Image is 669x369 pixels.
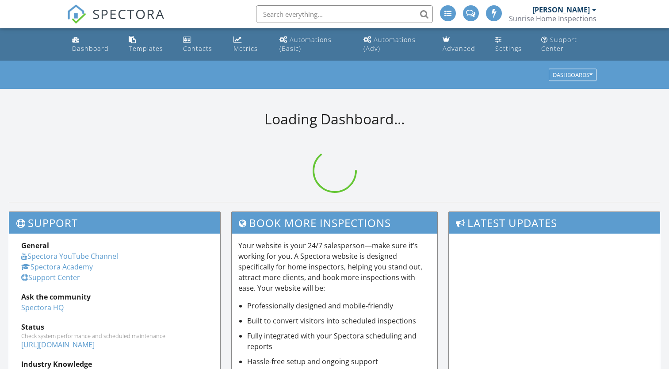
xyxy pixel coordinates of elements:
[92,4,165,23] span: SPECTORA
[276,32,353,57] a: Automations (Basic)
[21,251,118,261] a: Spectora YouTube Channel
[549,69,596,81] button: Dashboards
[532,5,590,14] div: [PERSON_NAME]
[247,356,431,367] li: Hassle-free setup and ongoing support
[541,35,577,53] div: Support Center
[495,44,522,53] div: Settings
[21,273,80,282] a: Support Center
[180,32,223,57] a: Contacts
[553,72,593,78] div: Dashboards
[439,32,485,57] a: Advanced
[183,44,212,53] div: Contacts
[492,32,531,57] a: Settings
[21,241,49,250] strong: General
[232,212,437,234] h3: Book More Inspections
[279,35,332,53] div: Automations (Basic)
[233,44,258,53] div: Metrics
[21,340,95,350] a: [URL][DOMAIN_NAME]
[247,315,431,326] li: Built to convert visitors into scheduled inspections
[72,44,109,53] div: Dashboard
[21,262,93,272] a: Spectora Academy
[21,322,208,332] div: Status
[67,4,86,24] img: The Best Home Inspection Software - Spectora
[247,300,431,311] li: Professionally designed and mobile-friendly
[230,32,269,57] a: Metrics
[449,212,660,234] h3: Latest Updates
[69,32,118,57] a: Dashboard
[125,32,172,57] a: Templates
[9,212,220,234] h3: Support
[256,5,433,23] input: Search everything...
[129,44,163,53] div: Templates
[363,35,416,53] div: Automations (Adv)
[509,14,596,23] div: Sunrise Home Inspections
[21,332,208,339] div: Check system performance and scheduled maintenance.
[21,292,208,302] div: Ask the community
[538,32,600,57] a: Support Center
[247,331,431,352] li: Fully integrated with your Spectora scheduling and reports
[21,303,64,312] a: Spectora HQ
[67,12,165,31] a: SPECTORA
[443,44,475,53] div: Advanced
[238,240,431,293] p: Your website is your 24/7 salesperson—make sure it’s working for you. A Spectora website is desig...
[360,32,432,57] a: Automations (Advanced)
